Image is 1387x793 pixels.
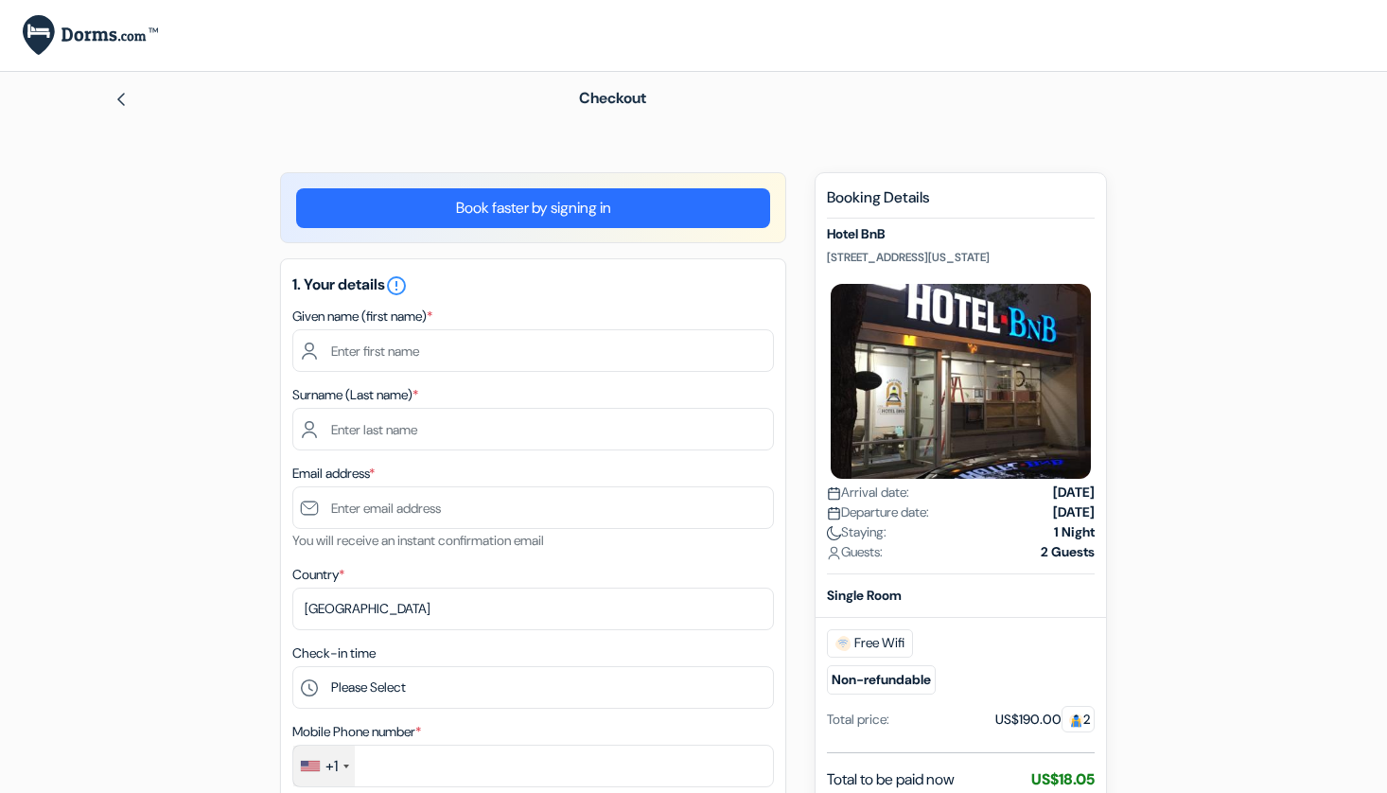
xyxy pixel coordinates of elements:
img: guest.svg [1069,714,1083,728]
span: Total to be paid now [827,768,955,791]
div: US$190.00 [995,710,1095,730]
span: Arrival date: [827,483,909,502]
img: calendar.svg [827,486,841,501]
input: Enter email address [292,486,774,529]
span: US$18.05 [1031,769,1095,789]
a: Book faster by signing in [296,188,770,228]
label: Country [292,565,344,585]
p: [STREET_ADDRESS][US_STATE] [827,250,1095,265]
input: Enter first name [292,329,774,372]
img: free_wifi.svg [835,636,851,651]
span: Departure date: [827,502,929,522]
img: calendar.svg [827,506,841,520]
a: error_outline [385,274,408,294]
label: Mobile Phone number [292,722,421,742]
strong: 2 Guests [1041,542,1095,562]
small: You will receive an instant confirmation email [292,532,544,549]
input: Enter last name [292,408,774,450]
strong: [DATE] [1053,483,1095,502]
label: Check-in time [292,643,376,663]
div: Total price: [827,710,889,730]
small: Non-refundable [827,665,936,695]
strong: 1 Night [1054,522,1095,542]
span: Checkout [579,88,646,108]
label: Surname (Last name) [292,385,418,405]
h5: Hotel BnB [827,226,1095,242]
div: +1 [325,755,338,778]
img: user_icon.svg [827,546,841,560]
h5: 1. Your details [292,274,774,297]
i: error_outline [385,274,408,297]
img: Dorms.com [23,15,158,56]
div: United States: +1 [293,746,355,786]
b: Single Room [827,587,902,604]
label: Email address [292,464,375,484]
strong: [DATE] [1053,502,1095,522]
span: 2 [1062,706,1095,732]
h5: Booking Details [827,188,1095,219]
label: Given name (first name) [292,307,432,326]
span: Staying: [827,522,887,542]
img: moon.svg [827,526,841,540]
span: Guests: [827,542,883,562]
span: Free Wifi [827,629,913,658]
img: left_arrow.svg [114,92,129,107]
